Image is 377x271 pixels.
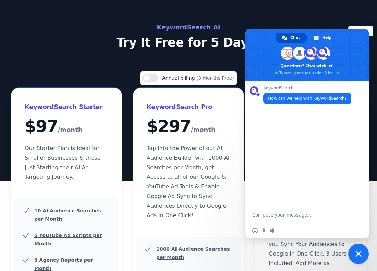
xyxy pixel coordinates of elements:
[261,228,267,233] span: Send a file
[25,101,108,112] h3: KeywordSearch Starter
[263,86,351,90] span: KeywordSearch
[348,244,369,264] a: Close chat
[268,95,346,101] span: How can we help with KeywordSearch?
[322,33,332,43] span: Help
[307,33,339,43] a: Help
[58,124,83,135] span: /month
[25,145,101,180] span: Our Starter Plan is Ideal for Smaller Businesses & those Just Starting their AI Ad Targeting Jour...
[34,233,102,246] u: 5 YouTube Ad Scripts per Month
[35,36,342,49] p: Try It Free for 5 Days!
[35,22,342,33] h2: KeywordSearch AI
[147,118,230,135] div: $ 297
[270,228,276,233] span: Audio message
[348,26,373,36] button: Sign out
[156,246,230,260] u: 1000 AI Audience Searches per Month
[191,124,216,135] span: /month
[147,101,230,112] h3: KeywordSearch Pro
[252,206,348,223] textarea: Compose your message...
[34,208,101,222] u: 10 AI Audience Searches per Month
[162,75,196,81] span: Annual billing
[34,257,93,271] u: 3 Agency Reports per Month
[252,228,258,233] span: Insert an emoji
[25,118,108,135] div: $ 97
[147,145,230,219] span: Tap into the Power of our AI Audience Builder with 1000 AI Searches per Month, get Access to all ...
[290,33,300,43] span: Chat
[276,33,307,43] a: Chat
[196,75,234,81] span: (3 Months Free)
